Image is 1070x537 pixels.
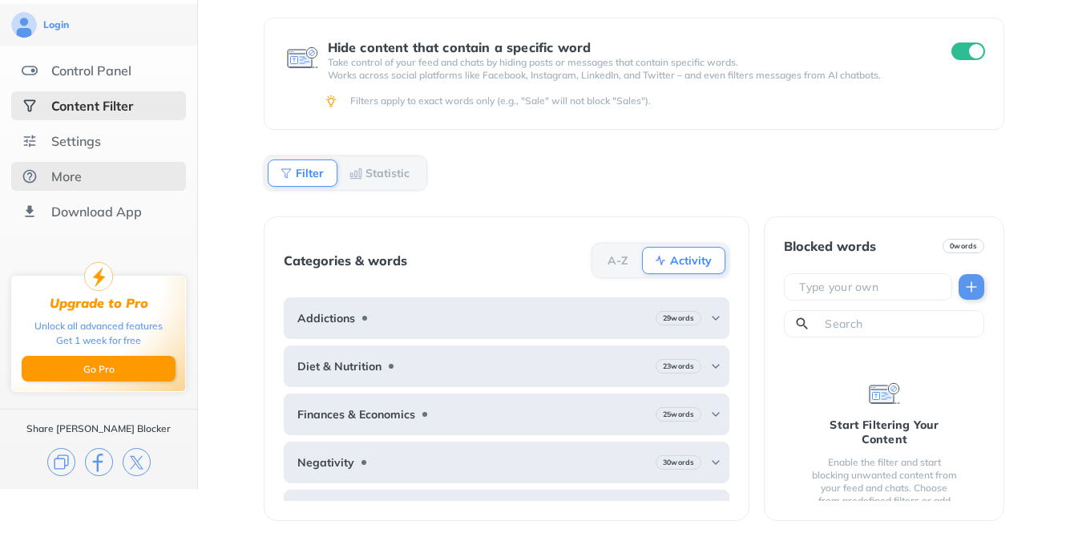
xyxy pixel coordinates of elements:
[26,422,171,435] div: Share [PERSON_NAME] Blocker
[297,456,354,469] b: Negativity
[123,448,151,476] img: x.svg
[784,239,876,253] div: Blocked words
[22,63,38,79] img: features.svg
[328,69,923,82] p: Works across social platforms like Facebook, Instagram, LinkedIn, and Twitter – and even filters ...
[34,319,163,333] div: Unlock all advanced features
[280,167,293,180] img: Filter
[810,456,959,520] div: Enable the filter and start blocking unwanted content from your feed and chats. Choose from prede...
[56,333,141,348] div: Get 1 week for free
[51,98,133,114] div: Content Filter
[11,12,37,38] img: avatar.svg
[797,279,945,295] input: Type your own
[328,40,923,55] div: Hide content that contain a specific word
[950,240,977,252] b: 0 words
[328,56,923,69] p: Take control of your feed and chats by hiding posts or messages that contain specific words.
[654,254,667,267] img: Activity
[51,168,82,184] div: More
[663,409,694,420] b: 25 words
[51,133,101,149] div: Settings
[43,18,69,31] div: Login
[84,262,113,291] img: upgrade-to-pro.svg
[297,360,382,373] b: Diet & Nutrition
[349,167,362,180] img: Statistic
[22,356,176,382] button: Go Pro
[365,168,410,178] b: Statistic
[670,256,712,265] b: Activity
[22,204,38,220] img: download-app.svg
[350,95,983,107] div: Filters apply to exact words only (e.g., "Sale" will not block "Sales").
[284,253,407,268] div: Categories & words
[85,448,113,476] img: facebook.svg
[663,361,694,372] b: 23 words
[47,448,75,476] img: copy.svg
[51,63,131,79] div: Control Panel
[663,457,694,468] b: 30 words
[297,312,355,325] b: Addictions
[22,133,38,149] img: settings.svg
[22,98,38,114] img: social-selected.svg
[297,408,415,421] b: Finances & Economics
[810,418,959,446] div: Start Filtering Your Content
[22,168,38,184] img: about.svg
[296,168,324,178] b: Filter
[608,256,628,265] b: A-Z
[663,313,694,324] b: 29 words
[50,296,148,311] div: Upgrade to Pro
[51,204,142,220] div: Download App
[823,316,977,332] input: Search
